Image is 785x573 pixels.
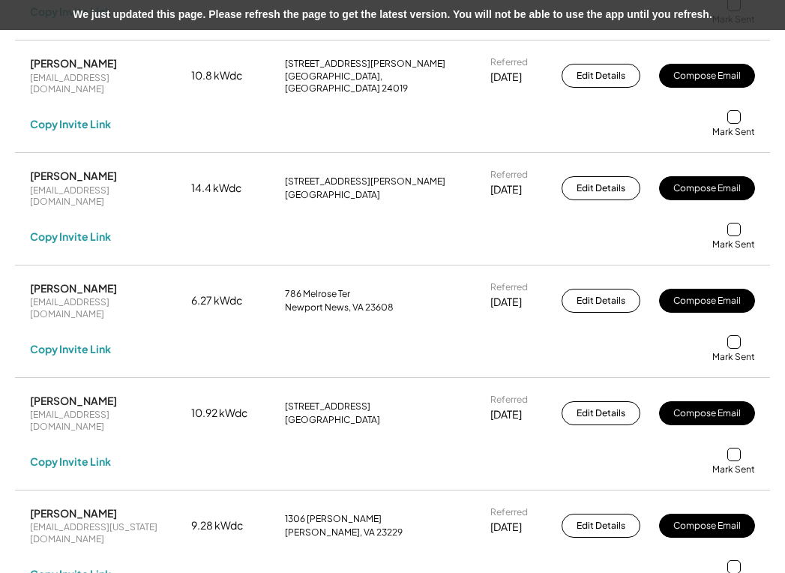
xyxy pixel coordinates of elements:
[490,56,528,68] div: Referred
[659,401,755,425] button: Compose Email
[659,289,755,313] button: Compose Email
[562,289,640,313] button: Edit Details
[562,514,640,538] button: Edit Details
[562,176,640,200] button: Edit Details
[30,281,117,295] div: [PERSON_NAME]
[191,293,266,308] div: 6.27 kWdc
[490,520,522,535] div: [DATE]
[712,238,755,250] div: Mark Sent
[285,189,380,201] div: [GEOGRAPHIC_DATA]
[285,526,403,538] div: [PERSON_NAME], VA 23229
[562,64,640,88] button: Edit Details
[490,407,522,422] div: [DATE]
[30,521,172,544] div: [EMAIL_ADDRESS][US_STATE][DOMAIN_NAME]
[30,394,117,407] div: [PERSON_NAME]
[712,351,755,363] div: Mark Sent
[490,70,522,85] div: [DATE]
[659,514,755,538] button: Compose Email
[490,394,528,406] div: Referred
[285,175,445,187] div: [STREET_ADDRESS][PERSON_NAME]
[490,281,528,293] div: Referred
[285,414,380,426] div: [GEOGRAPHIC_DATA]
[30,506,117,520] div: [PERSON_NAME]
[285,58,445,70] div: [STREET_ADDRESS][PERSON_NAME]
[30,184,172,208] div: [EMAIL_ADDRESS][DOMAIN_NAME]
[30,296,172,319] div: [EMAIL_ADDRESS][DOMAIN_NAME]
[191,68,266,83] div: 10.8 kWdc
[191,406,266,421] div: 10.92 kWdc
[30,454,111,468] div: Copy Invite Link
[712,126,755,138] div: Mark Sent
[30,56,117,70] div: [PERSON_NAME]
[191,181,266,196] div: 14.4 kWdc
[30,342,111,355] div: Copy Invite Link
[490,169,528,181] div: Referred
[30,72,172,95] div: [EMAIL_ADDRESS][DOMAIN_NAME]
[490,182,522,197] div: [DATE]
[490,506,528,518] div: Referred
[285,288,350,300] div: 786 Melrose Ter
[712,463,755,475] div: Mark Sent
[285,400,370,412] div: [STREET_ADDRESS]
[191,518,266,533] div: 9.28 kWdc
[30,409,172,432] div: [EMAIL_ADDRESS][DOMAIN_NAME]
[285,70,472,94] div: [GEOGRAPHIC_DATA], [GEOGRAPHIC_DATA] 24019
[30,229,111,243] div: Copy Invite Link
[285,513,382,525] div: 1306 [PERSON_NAME]
[285,301,394,313] div: Newport News, VA 23608
[562,401,640,425] button: Edit Details
[659,176,755,200] button: Compose Email
[490,295,522,310] div: [DATE]
[659,64,755,88] button: Compose Email
[30,169,117,182] div: [PERSON_NAME]
[30,117,111,130] div: Copy Invite Link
